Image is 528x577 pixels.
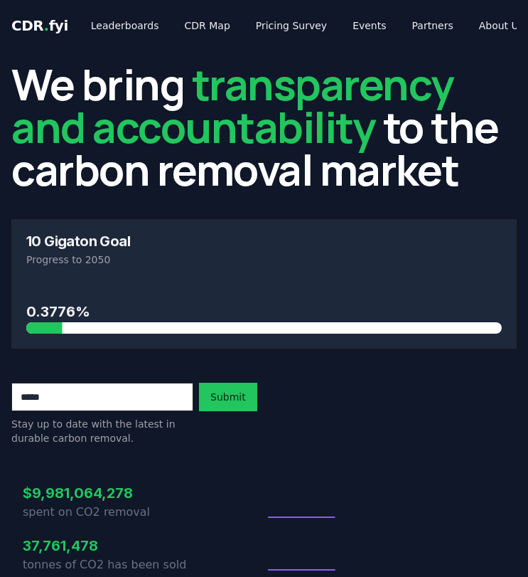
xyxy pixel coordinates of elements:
span: CDR fyi [11,17,68,34]
a: Leaderboards [80,13,171,38]
h3: 10 Gigaton Goal [26,234,502,248]
p: spent on CO2 removal [23,504,264,521]
p: Stay up to date with the latest in durable carbon removal. [11,417,193,445]
a: Pricing Survey [244,13,338,38]
h2: We bring to the carbon removal market [11,63,517,191]
button: Submit [199,383,257,411]
p: Progress to 2050 [26,253,502,267]
a: CDR.fyi [11,16,68,36]
a: Partners [401,13,465,38]
a: CDR Map [173,13,242,38]
p: tonnes of CO2 has been sold [23,556,264,573]
span: . [44,17,49,34]
span: transparency and accountability [11,55,454,156]
h3: 0.3776% [26,301,502,322]
h3: $9,981,064,278 [23,482,264,504]
h3: 37,761,478 [23,535,264,556]
a: Events [341,13,397,38]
